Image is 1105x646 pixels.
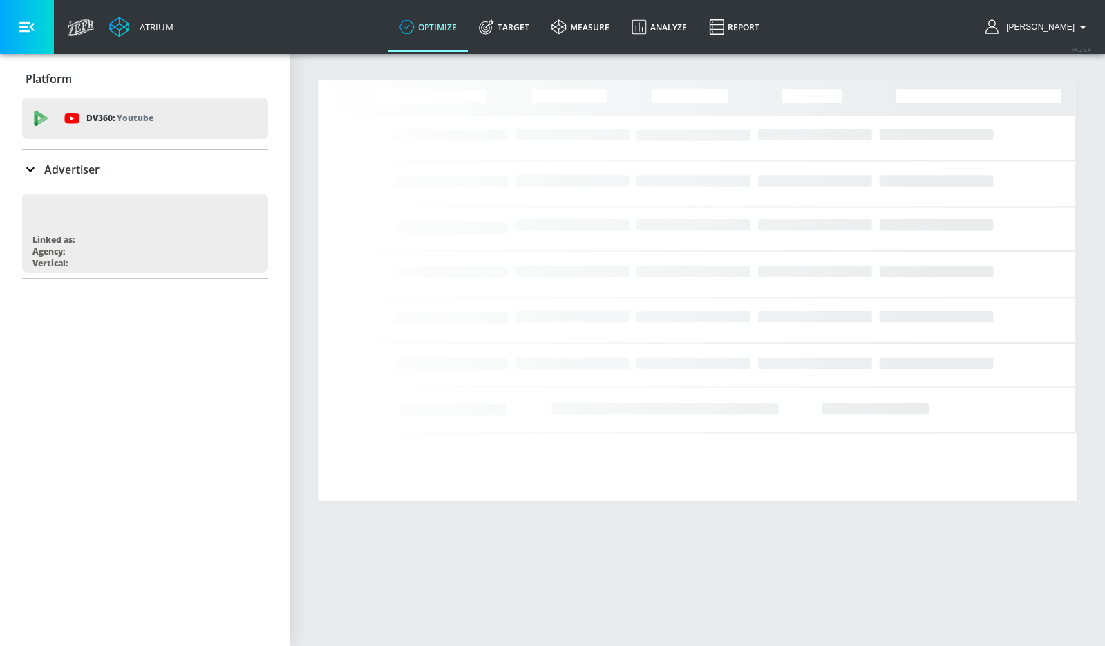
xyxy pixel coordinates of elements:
[32,246,65,257] div: Agency:
[985,19,1091,35] button: [PERSON_NAME]
[109,17,173,37] a: Atrium
[22,194,268,273] div: Linked as:Agency:Vertical:
[1072,46,1091,53] span: v 4.25.4
[134,21,173,33] div: Atrium
[388,2,468,52] a: optimize
[621,2,698,52] a: Analyze
[26,71,72,86] p: Platform
[698,2,771,52] a: Report
[540,2,621,52] a: measure
[22,59,268,98] div: Platform
[32,234,75,246] div: Linked as:
[468,2,540,52] a: Target
[22,98,268,139] div: DV360: Youtube
[86,111,153,126] p: DV360:
[22,150,268,189] div: Advertiser
[117,111,153,125] p: Youtube
[44,162,100,177] p: Advertiser
[1001,22,1075,32] span: login as: stefan.butura@zefr.com
[32,257,68,269] div: Vertical:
